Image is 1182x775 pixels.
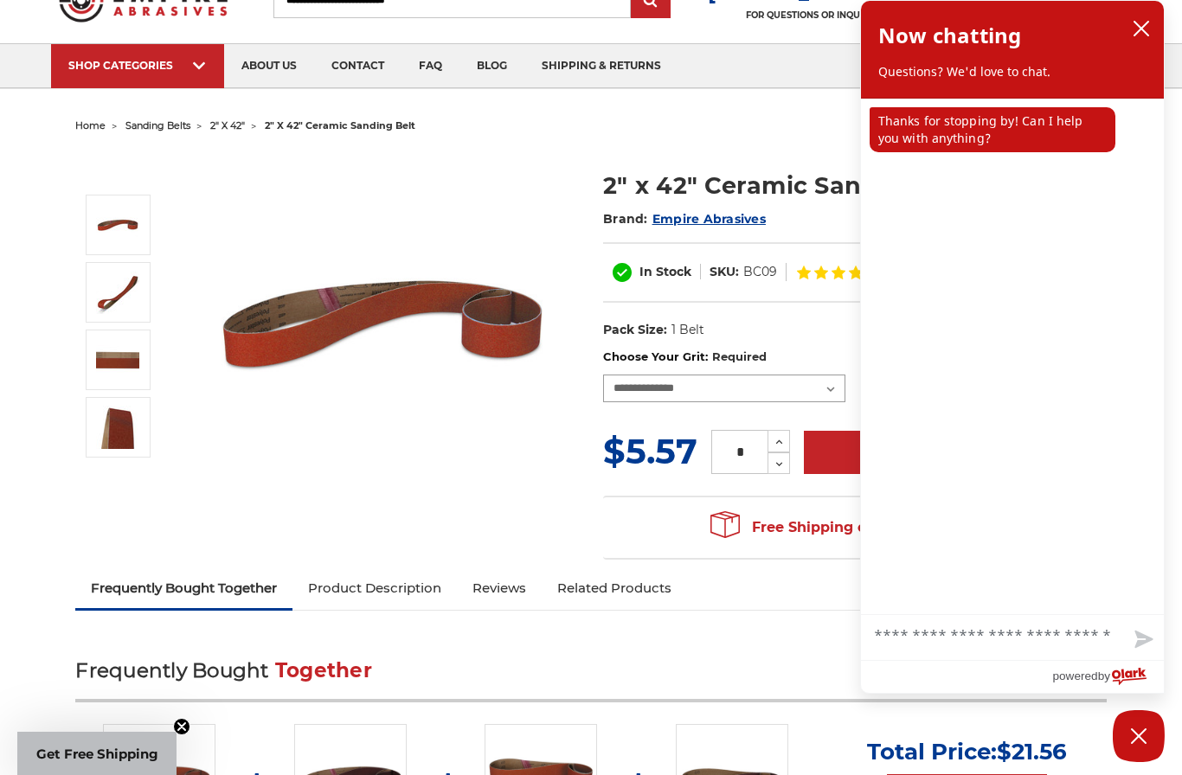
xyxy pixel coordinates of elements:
span: by [1098,665,1110,687]
a: about us [224,44,314,88]
dd: BC09 [743,263,777,281]
a: faq [401,44,459,88]
a: home [75,119,106,131]
div: SHOP CATEGORIES [68,59,207,72]
div: Get Free ShippingClose teaser [17,732,177,775]
small: Required [712,349,767,363]
span: $5.57 [603,430,697,472]
a: Empire Abrasives [652,211,766,227]
span: Get Free Shipping [36,746,158,762]
button: close chatbox [1127,16,1155,42]
a: blog [459,44,524,88]
span: 2" x 42" ceramic sanding belt [265,119,415,131]
img: 2" x 42" Cer Sanding Belt [96,338,139,381]
span: Brand: [603,211,648,227]
p: Total Price: [867,738,1067,765]
a: shipping & returns [524,44,678,88]
a: 2" x 42" [210,119,245,131]
img: 2" x 42" Sanding Belt - Ceramic [96,203,139,247]
div: chat [861,99,1164,614]
a: sanding belts [125,119,190,131]
dt: SKU: [710,263,739,281]
button: Close teaser [173,718,190,735]
span: Frequently Bought [75,658,268,682]
dd: 1 Belt [671,321,704,339]
a: Powered by Olark [1052,661,1164,693]
p: FOR QUESTIONS OR INQUIRIES [708,10,921,21]
a: Product Description [292,569,457,607]
a: Frequently Bought Together [75,569,292,607]
h1: 2" x 42" Ceramic Sanding Belt [603,169,1107,202]
button: Close Chatbox [1113,710,1165,762]
img: 2" x 42" Sanding Belt - Ceramic [210,151,556,496]
img: 2" x 42" - Ceramic Sanding Belt [96,406,139,449]
h2: Now chatting [878,18,1021,53]
span: Free Shipping on orders over $149 [710,510,999,545]
a: Reviews [457,569,542,607]
label: Choose Your Grit: [603,349,1107,366]
a: Related Products [542,569,687,607]
span: powered [1052,665,1097,687]
span: Together [275,658,372,682]
img: 2" x 42" Ceramic Sanding Belt [96,271,139,314]
dt: Pack Size: [603,321,667,339]
span: In Stock [639,264,691,279]
button: Send message [1121,620,1164,660]
a: contact [314,44,401,88]
p: Questions? We'd love to chat. [878,63,1147,80]
p: Thanks for stopping by! Can I help you with anything? [870,107,1115,152]
span: $21.56 [997,738,1067,765]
